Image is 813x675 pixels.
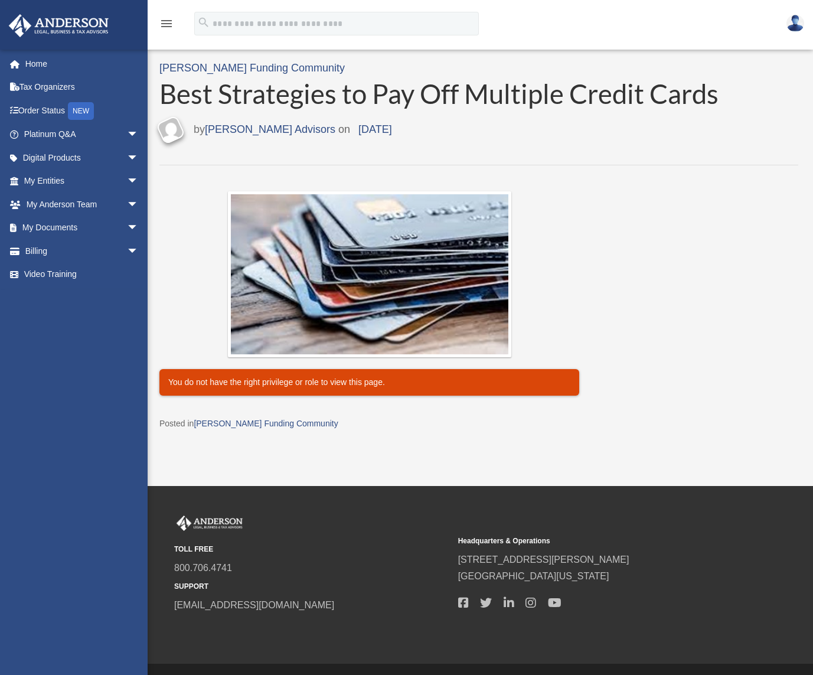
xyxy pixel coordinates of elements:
a: Platinum Q&Aarrow_drop_down [8,123,156,146]
a: My Entitiesarrow_drop_down [8,169,156,193]
img: Anderson Advisors Platinum Portal [5,14,112,37]
a: [EMAIL_ADDRESS][DOMAIN_NAME] [174,600,334,610]
a: My Anderson Teamarrow_drop_down [8,193,156,216]
i: search [197,16,210,29]
span: on [338,120,400,139]
img: User Pic [786,15,804,32]
span: Posted in [159,416,579,431]
a: menu [159,21,174,31]
a: Home [8,52,156,76]
a: 800.706.4741 [174,563,232,573]
span: by [194,120,335,139]
i: menu [159,17,174,31]
a: Video Training [8,263,156,286]
a: Best Strategies to Pay Off Multiple Credit Cards [159,78,798,110]
small: Headquarters & Operations [458,535,734,547]
span: Best Strategies to Pay Off Multiple Credit Cards [159,77,719,110]
a: My Documentsarrow_drop_down [8,216,156,240]
a: [GEOGRAPHIC_DATA][US_STATE] [458,571,609,581]
a: Digital Productsarrow_drop_down [8,146,156,169]
a: Tax Organizers [8,76,156,99]
span: arrow_drop_down [127,123,151,147]
div: NEW [68,102,94,120]
a: [PERSON_NAME] Funding Community [159,62,345,74]
img: Anderson Advisors Platinum Portal [174,516,245,531]
a: [STREET_ADDRESS][PERSON_NAME] [458,555,629,565]
a: [PERSON_NAME] Funding Community [194,419,338,428]
small: TOLL FREE [174,543,450,556]
span: arrow_drop_down [127,146,151,170]
span: arrow_drop_down [127,169,151,194]
a: Order StatusNEW [8,99,156,123]
a: [PERSON_NAME] Advisors [205,123,335,135]
a: Billingarrow_drop_down [8,239,156,263]
a: [DATE] [350,123,400,135]
p: You do not have the right privilege or role to view this page. [168,375,570,390]
small: SUPPORT [174,581,450,593]
span: arrow_drop_down [127,216,151,240]
span: arrow_drop_down [127,193,151,217]
span: arrow_drop_down [127,239,151,263]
